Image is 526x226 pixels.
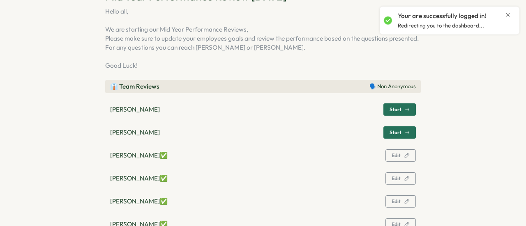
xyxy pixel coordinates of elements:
[392,176,401,181] span: Edit
[385,172,416,185] button: Edit
[383,103,416,116] button: Start
[392,199,401,204] span: Edit
[505,11,511,18] button: Close notification
[110,128,160,137] p: [PERSON_NAME]
[369,83,416,90] p: 🗣️ Non Anonymous
[110,197,168,206] p: [PERSON_NAME] ✅
[390,107,401,112] span: Start
[110,151,168,160] p: [PERSON_NAME] ✅
[110,174,168,183] p: [PERSON_NAME] ✅
[385,195,416,208] button: Edit
[110,82,159,91] p: 👔 Team Reviews
[398,22,484,30] p: Redirecting you to the dashboard...
[385,149,416,162] button: Edit
[390,130,401,135] span: Start
[383,126,416,139] button: Start
[110,105,160,114] p: [PERSON_NAME]
[398,11,486,21] p: Your are successfully logged in!
[392,153,401,158] span: Edit
[105,7,421,70] p: Hello all, We are starting our Mid Year Performance Reviews, Please make sure to update your empl...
